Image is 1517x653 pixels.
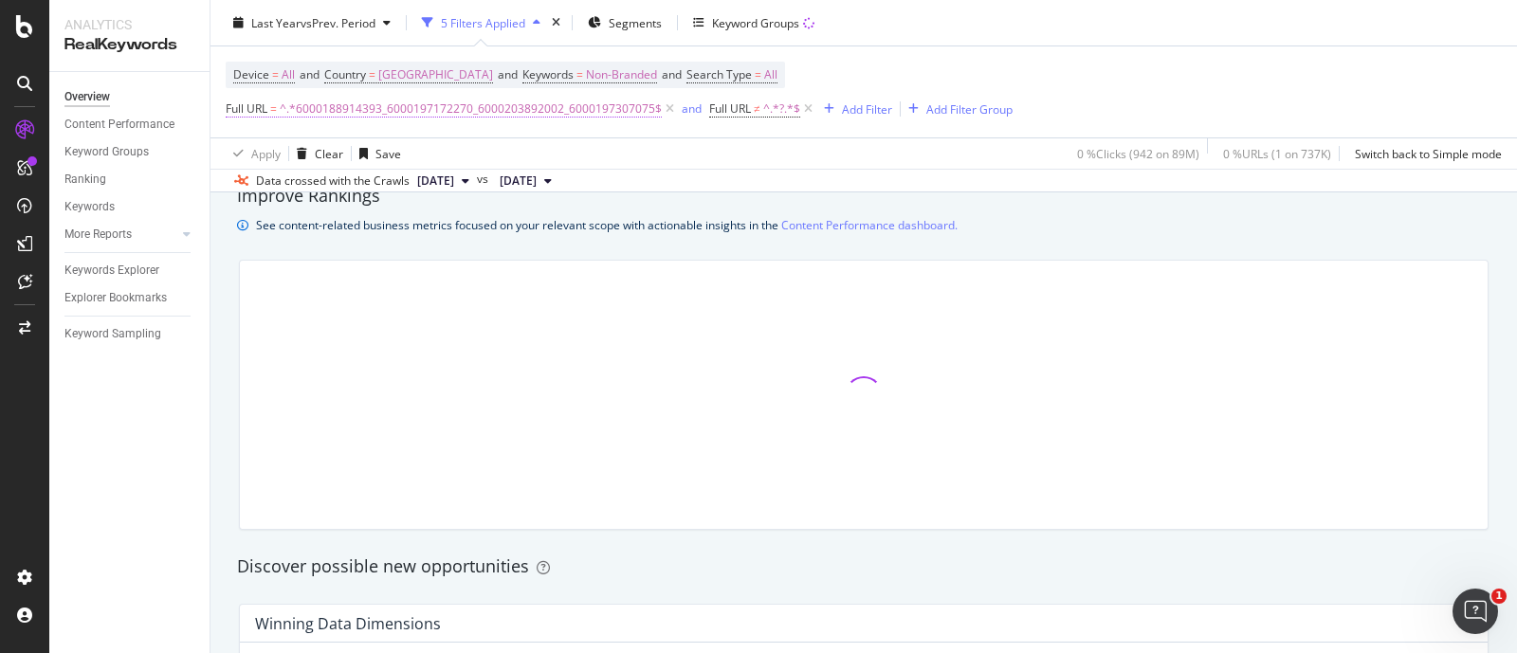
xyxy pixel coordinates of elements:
[64,324,161,344] div: Keyword Sampling
[842,100,892,117] div: Add Filter
[324,66,366,82] span: Country
[64,324,196,344] a: Keyword Sampling
[1347,138,1502,169] button: Switch back to Simple mode
[498,66,518,82] span: and
[712,14,799,30] div: Keyword Groups
[755,66,761,82] span: =
[64,288,167,308] div: Explorer Bookmarks
[226,138,281,169] button: Apply
[256,172,410,190] div: Data crossed with the Crawls
[709,100,751,117] span: Full URL
[282,62,295,88] span: All
[301,14,375,30] span: vs Prev. Period
[64,197,196,217] a: Keywords
[369,66,375,82] span: =
[492,170,559,192] button: [DATE]
[441,14,525,30] div: 5 Filters Applied
[417,172,454,190] span: 2025 Oct. 3rd
[237,215,1490,235] div: info banner
[315,145,343,161] div: Clear
[300,66,320,82] span: and
[280,96,662,122] span: ^.*6000188914393_6000197172270_6000203892002_6000197307075$
[375,145,401,161] div: Save
[64,34,194,56] div: RealKeywords
[548,13,564,32] div: times
[255,614,441,633] div: Winning Data Dimensions
[586,62,657,88] span: Non-Branded
[781,215,958,235] a: Content Performance dashboard.
[1077,145,1199,161] div: 0 % Clicks ( 942 on 89M )
[682,100,702,118] button: and
[289,138,343,169] button: Clear
[1355,145,1502,161] div: Switch back to Simple mode
[64,170,196,190] a: Ranking
[580,8,669,38] button: Segments
[64,197,115,217] div: Keywords
[414,8,548,38] button: 5 Filters Applied
[1491,589,1507,604] span: 1
[270,100,277,117] span: =
[251,14,301,30] span: Last Year
[500,172,537,190] span: 2024 Sep. 20th
[410,170,477,192] button: [DATE]
[1453,589,1498,634] iframe: Intercom live chat
[64,87,196,107] a: Overview
[609,14,662,30] span: Segments
[237,184,1490,209] div: Improve Rankings
[64,87,110,107] div: Overview
[256,215,958,235] div: See content-related business metrics focused on your relevant scope with actionable insights in the
[64,261,159,281] div: Keywords Explorer
[685,8,822,38] button: Keyword Groups
[378,62,493,88] span: [GEOGRAPHIC_DATA]
[226,100,267,117] span: Full URL
[816,98,892,120] button: Add Filter
[1223,145,1331,161] div: 0 % URLs ( 1 on 737K )
[901,98,1013,120] button: Add Filter Group
[64,142,149,162] div: Keyword Groups
[64,261,196,281] a: Keywords Explorer
[251,145,281,161] div: Apply
[352,138,401,169] button: Save
[64,115,174,135] div: Content Performance
[237,554,1490,579] div: Discover possible new opportunities
[64,115,196,135] a: Content Performance
[64,170,106,190] div: Ranking
[764,62,777,88] span: All
[754,100,760,117] span: ≠
[64,288,196,308] a: Explorer Bookmarks
[522,66,574,82] span: Keywords
[576,66,583,82] span: =
[272,66,279,82] span: =
[64,225,132,245] div: More Reports
[682,100,702,117] div: and
[64,225,177,245] a: More Reports
[926,100,1013,117] div: Add Filter Group
[662,66,682,82] span: and
[64,15,194,34] div: Analytics
[64,142,196,162] a: Keyword Groups
[233,66,269,82] span: Device
[686,66,752,82] span: Search Type
[477,171,492,188] span: vs
[226,8,398,38] button: Last YearvsPrev. Period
